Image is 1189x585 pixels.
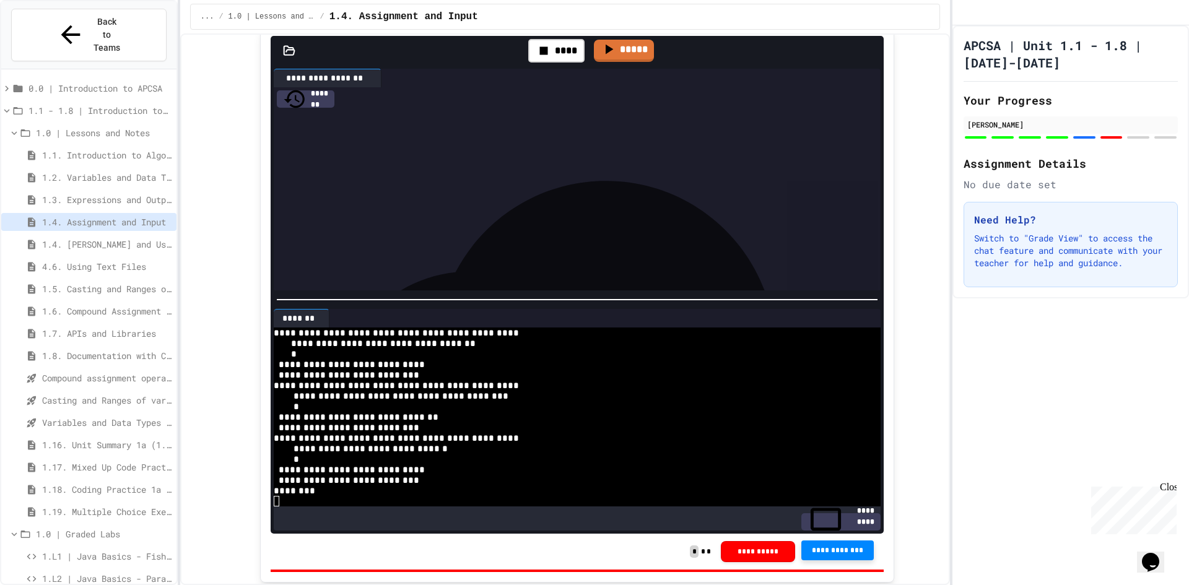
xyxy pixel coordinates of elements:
span: 4.6. Using Text Files [42,260,172,273]
span: / [320,12,324,22]
p: Switch to "Grade View" to access the chat feature and communicate with your teacher for help and ... [974,232,1167,269]
span: 0.0 | Introduction to APCSA [28,82,172,95]
span: 1.2. Variables and Data Types [42,171,172,184]
span: Casting and Ranges of variables - Quiz [42,394,172,407]
span: 1.1. Introduction to Algorithms, Programming, and Compilers [42,149,172,162]
span: Variables and Data Types - Quiz [42,416,172,429]
button: Back to Teams [11,9,167,61]
h1: APCSA | Unit 1.1 - 1.8 | [DATE]-[DATE] [964,37,1178,71]
span: / [219,12,223,22]
span: 1.4. Assignment and Input [329,9,478,24]
span: Back to Teams [92,15,121,54]
div: No due date set [964,177,1178,192]
span: 1.4. Assignment and Input [42,215,172,228]
span: 1.4. [PERSON_NAME] and User Input [42,238,172,251]
span: 1.1 - 1.8 | Introduction to Java [28,104,172,117]
h2: Assignment Details [964,155,1178,172]
h3: Need Help? [974,212,1167,227]
span: 1.16. Unit Summary 1a (1.1-1.6) [42,438,172,451]
iframe: chat widget [1137,535,1177,573]
span: 1.3. Expressions and Output [New] [42,193,172,206]
span: 1.L1 | Java Basics - Fish Lab [42,550,172,563]
span: 1.0 | Lessons and Notes [36,126,172,139]
span: 1.17. Mixed Up Code Practice 1.1-1.6 [42,461,172,474]
span: 1.0 | Lessons and Notes [229,12,315,22]
span: 1.5. Casting and Ranges of Values [42,282,172,295]
span: 1.7. APIs and Libraries [42,327,172,340]
span: 1.18. Coding Practice 1a (1.1-1.6) [42,483,172,496]
span: 1.0 | Graded Labs [36,527,172,540]
span: 1.19. Multiple Choice Exercises for Unit 1a (1.1-1.6) [42,505,172,518]
span: Compound assignment operators - Quiz [42,371,172,384]
span: 1.L2 | Java Basics - Paragraphs Lab [42,572,172,585]
iframe: chat widget [1086,482,1177,534]
span: 1.6. Compound Assignment Operators [42,305,172,318]
h2: Your Progress [964,92,1178,109]
span: 1.8. Documentation with Comments and Preconditions [42,349,172,362]
div: Chat with us now!Close [5,5,85,79]
div: [PERSON_NAME] [967,119,1174,130]
span: ... [201,12,214,22]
